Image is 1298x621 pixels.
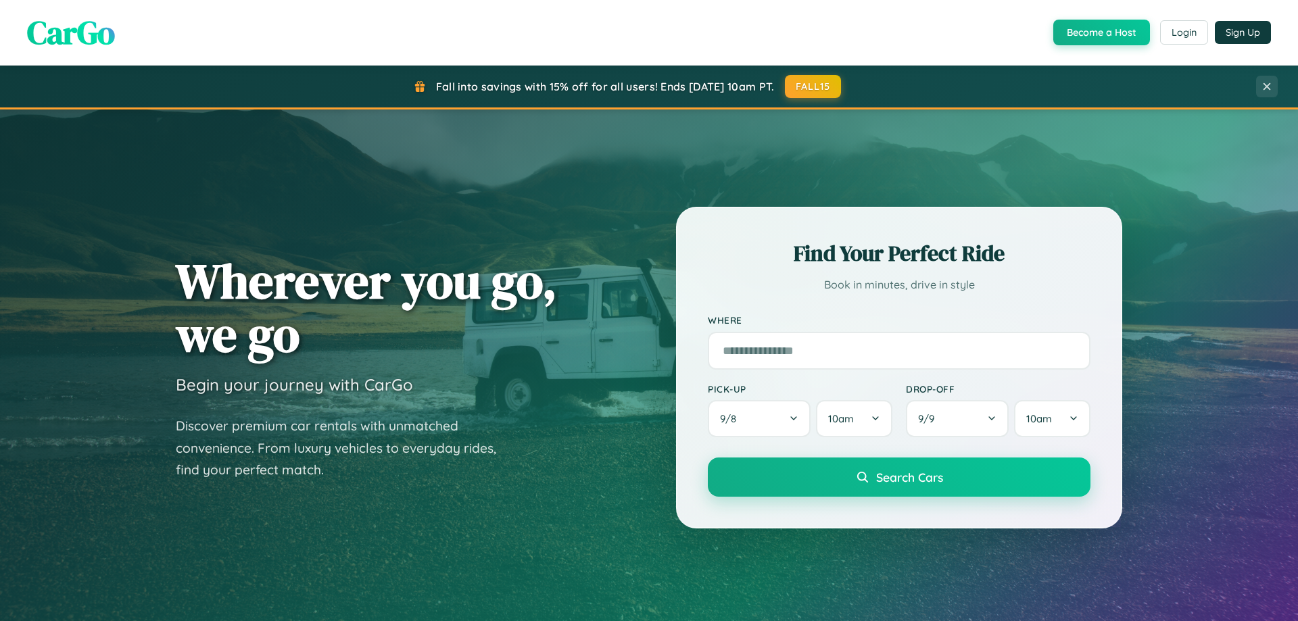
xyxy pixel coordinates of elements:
[176,415,514,481] p: Discover premium car rentals with unmatched convenience. From luxury vehicles to everyday rides, ...
[1014,400,1090,437] button: 10am
[828,412,854,425] span: 10am
[436,80,775,93] span: Fall into savings with 15% off for all users! Ends [DATE] 10am PT.
[176,254,557,361] h1: Wherever you go, we go
[1053,20,1150,45] button: Become a Host
[720,412,743,425] span: 9 / 8
[816,400,892,437] button: 10am
[708,275,1090,295] p: Book in minutes, drive in style
[906,400,1009,437] button: 9/9
[1215,21,1271,44] button: Sign Up
[785,75,842,98] button: FALL15
[918,412,941,425] span: 9 / 9
[876,470,943,485] span: Search Cars
[708,315,1090,326] label: Where
[1026,412,1052,425] span: 10am
[176,374,413,395] h3: Begin your journey with CarGo
[906,383,1090,395] label: Drop-off
[708,457,1090,497] button: Search Cars
[27,10,115,55] span: CarGo
[708,383,892,395] label: Pick-up
[1160,20,1208,45] button: Login
[708,239,1090,268] h2: Find Your Perfect Ride
[708,400,811,437] button: 9/8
